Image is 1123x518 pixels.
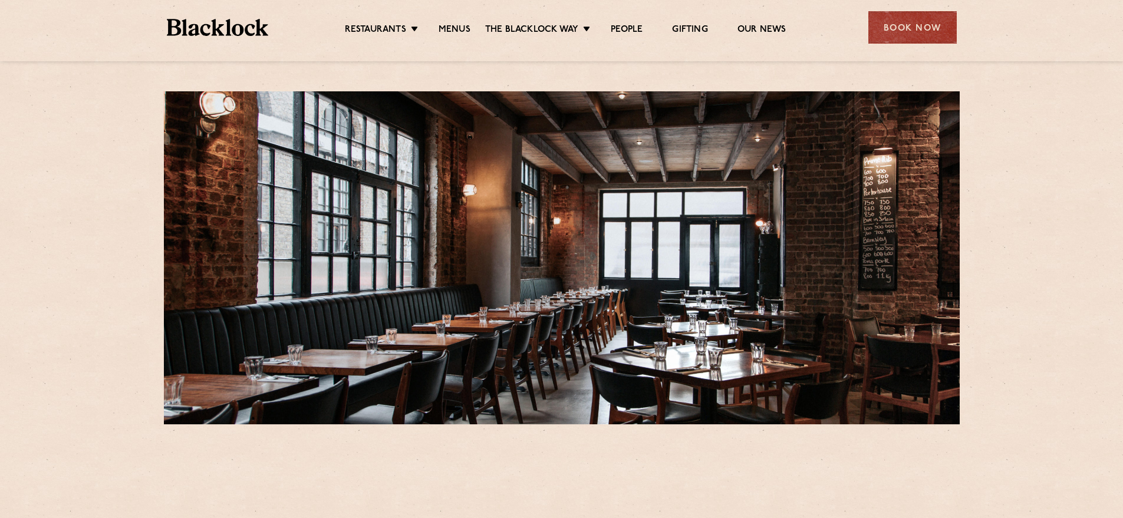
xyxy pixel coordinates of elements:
a: Menus [439,24,470,37]
a: Restaurants [345,24,406,37]
a: Our News [737,24,786,37]
a: The Blacklock Way [485,24,578,37]
a: Gifting [672,24,707,37]
a: People [611,24,643,37]
div: Book Now [868,11,957,44]
img: BL_Textured_Logo-footer-cropped.svg [167,19,269,36]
